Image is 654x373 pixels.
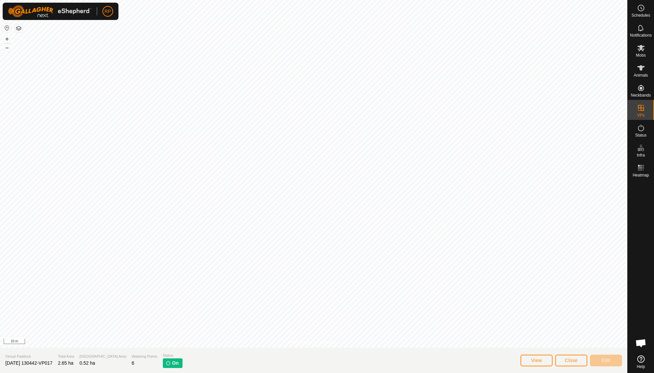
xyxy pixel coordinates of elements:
span: 6 [132,360,134,366]
span: Status [163,353,183,358]
span: Schedules [631,13,650,17]
span: VPs [637,113,644,117]
span: Mobs [636,53,646,57]
span: Total Area [58,354,74,359]
span: [GEOGRAPHIC_DATA] Area [79,354,126,359]
button: Map Layers [15,24,23,32]
div: Open chat [631,333,651,353]
span: Heatmap [633,173,649,177]
button: – [3,44,11,52]
a: Privacy Policy [287,339,312,345]
span: Help [637,365,645,369]
button: Reset Map [3,24,11,32]
span: Edit [602,358,610,363]
span: Virtual Paddock [5,354,52,359]
span: Neckbands [631,93,651,97]
span: RP [104,8,111,15]
button: Edit [590,355,622,366]
img: turn-on [166,360,171,366]
span: Notifications [630,33,652,37]
button: View [521,355,553,366]
span: View [531,358,542,363]
span: Infra [637,153,645,157]
span: On [172,360,179,367]
span: Status [635,133,646,137]
img: Gallagher Logo [8,5,91,17]
a: Contact Us [320,339,340,345]
a: Help [628,353,654,371]
span: 2.65 ha [58,360,73,366]
span: Close [565,358,578,363]
button: Close [555,355,587,366]
span: Animals [634,73,648,77]
button: + [3,35,11,43]
span: 0.52 ha [79,360,95,366]
span: Watering Points [132,354,157,359]
span: [DATE] 130442-VP017 [5,360,52,366]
